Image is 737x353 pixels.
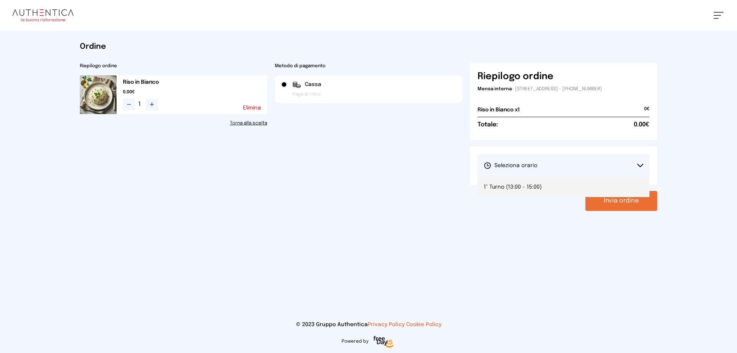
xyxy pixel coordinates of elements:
[585,191,657,211] button: Invia ordine
[478,154,649,177] button: Seleziona orario
[342,338,368,345] span: Powered by
[484,162,537,169] span: Seleziona orario
[12,321,725,328] p: © 2023 Gruppo Authentica
[368,322,405,327] a: Privacy Policy
[484,183,542,191] span: 1° Turno (13:00 - 15:00)
[406,322,441,327] a: Cookie Policy
[372,335,396,350] img: logo-freeday.3e08031.png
